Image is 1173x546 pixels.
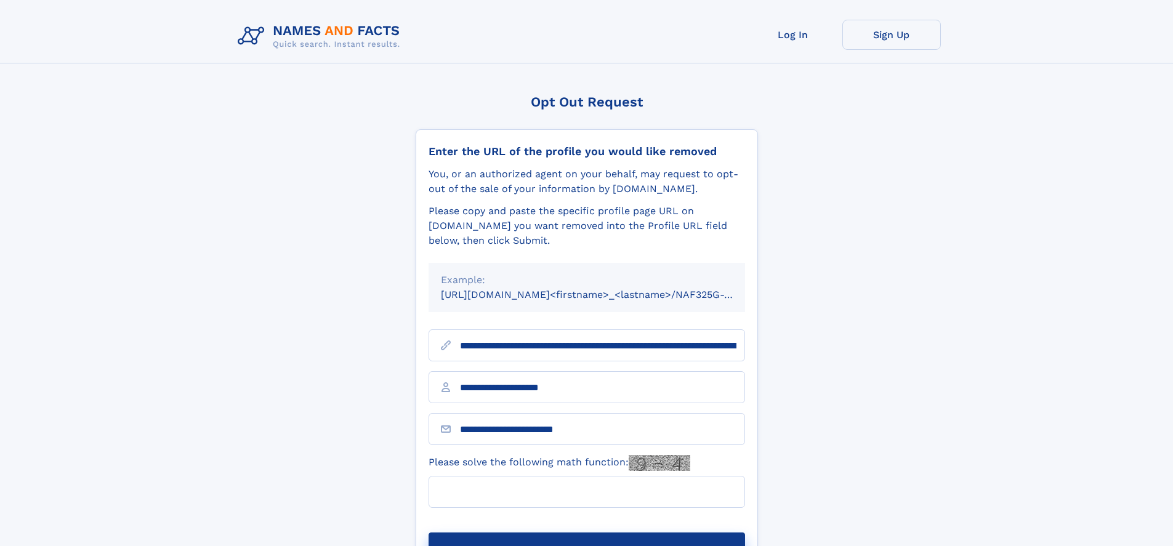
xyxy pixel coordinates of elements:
img: Logo Names and Facts [233,20,410,53]
div: Enter the URL of the profile you would like removed [429,145,745,158]
div: You, or an authorized agent on your behalf, may request to opt-out of the sale of your informatio... [429,167,745,196]
div: Opt Out Request [416,94,758,110]
a: Sign Up [842,20,941,50]
small: [URL][DOMAIN_NAME]<firstname>_<lastname>/NAF325G-xxxxxxxx [441,289,768,300]
div: Please copy and paste the specific profile page URL on [DOMAIN_NAME] you want removed into the Pr... [429,204,745,248]
label: Please solve the following math function: [429,455,690,471]
a: Log In [744,20,842,50]
div: Example: [441,273,733,287]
